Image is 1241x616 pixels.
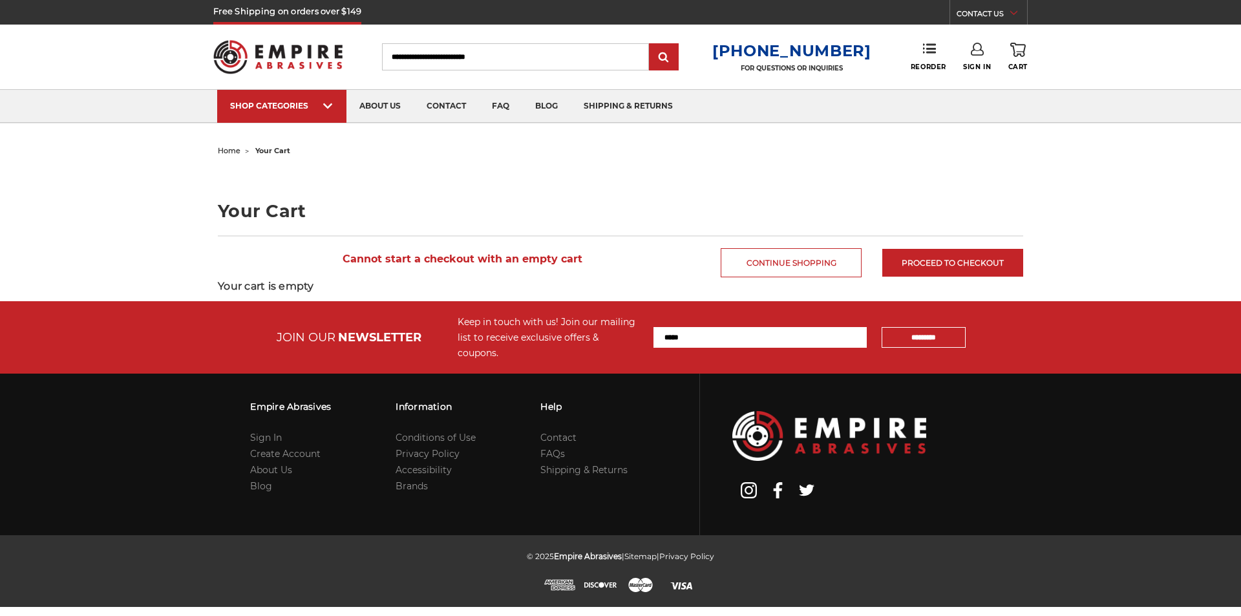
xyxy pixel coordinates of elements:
a: Reorder [911,43,946,70]
a: Conditions of Use [396,432,476,443]
a: [PHONE_NUMBER] [712,41,871,60]
a: faq [479,90,522,123]
input: Submit [651,45,677,70]
a: home [218,146,240,155]
a: Privacy Policy [396,448,460,460]
h3: Your cart is empty [218,279,1023,294]
span: Reorder [911,63,946,71]
span: Empire Abrasives [554,551,622,561]
h3: Information [396,393,476,420]
span: Sign In [963,63,991,71]
a: Sitemap [624,551,657,561]
img: Empire Abrasives [213,32,343,82]
a: Cart [1008,43,1028,71]
a: CONTACT US [957,6,1027,25]
h3: Empire Abrasives [250,393,331,420]
a: Blog [250,480,272,492]
a: contact [414,90,479,123]
a: FAQs [540,448,565,460]
img: Empire Abrasives Logo Image [732,411,926,461]
p: FOR QUESTIONS OR INQUIRIES [712,64,871,72]
span: JOIN OUR [277,330,335,345]
a: Contact [540,432,577,443]
h3: Help [540,393,628,420]
a: blog [522,90,571,123]
span: NEWSLETTER [338,330,421,345]
a: Create Account [250,448,321,460]
span: your cart [255,146,290,155]
div: Keep in touch with us! Join our mailing list to receive exclusive offers & coupons. [458,314,641,361]
a: about us [346,90,414,123]
p: © 2025 | | [527,548,714,564]
a: Continue Shopping [721,248,862,277]
span: Cart [1008,63,1028,71]
div: SHOP CATEGORIES [230,101,334,111]
a: Proceed to checkout [882,249,1023,277]
a: shipping & returns [571,90,686,123]
a: Shipping & Returns [540,464,628,476]
h1: Your Cart [218,202,1023,220]
a: About Us [250,464,292,476]
a: Brands [396,480,428,492]
a: Privacy Policy [659,551,714,561]
a: Sign In [250,432,282,443]
span: Cannot start a checkout with an empty cart [218,246,707,271]
a: Accessibility [396,464,452,476]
